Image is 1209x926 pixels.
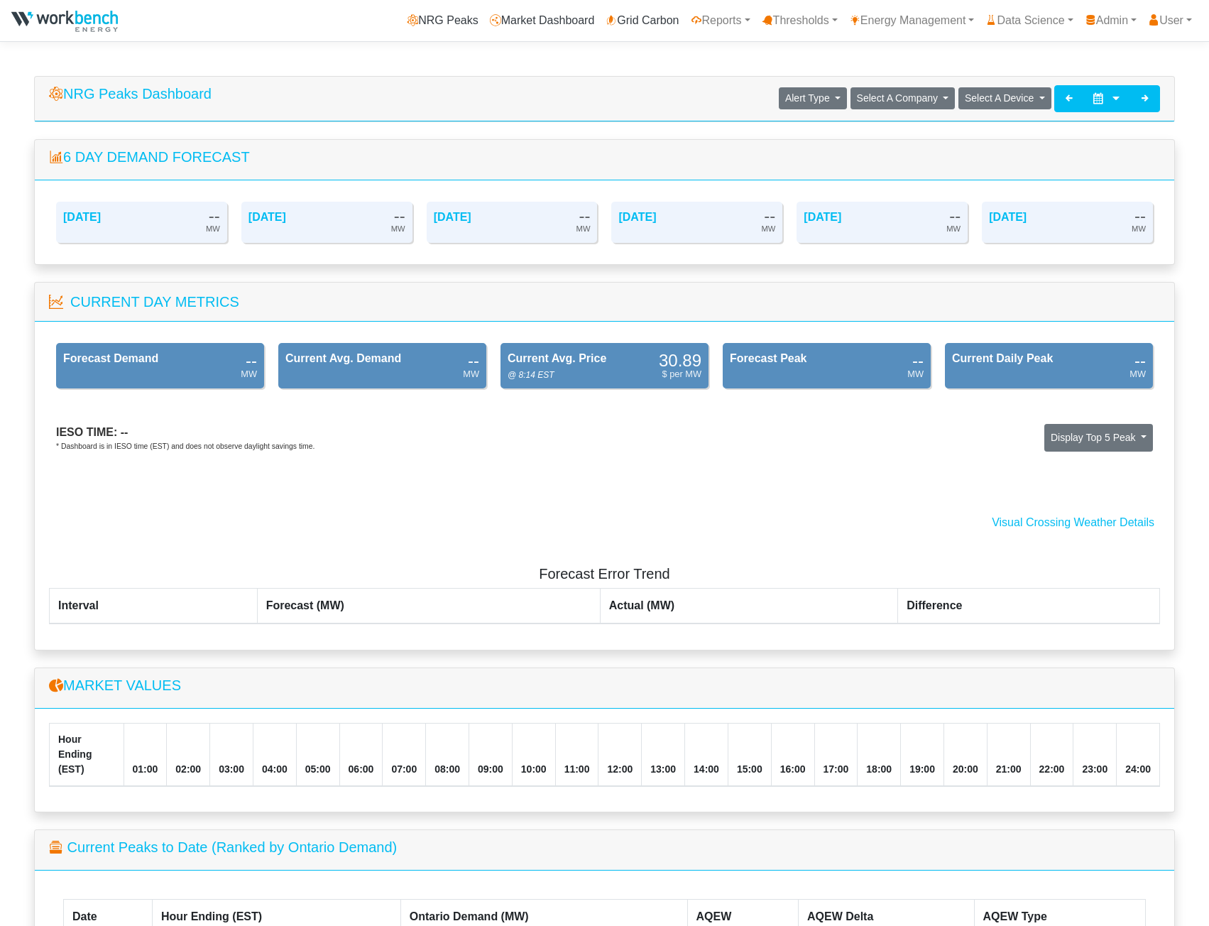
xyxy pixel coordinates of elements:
a: Admin [1079,6,1142,35]
th: 20:00 [943,724,987,787]
h5: Market Values [49,677,1160,694]
div: -- [1134,209,1146,222]
th: 07:00 [383,724,426,787]
div: -- [1134,354,1146,367]
span: -- [121,426,128,438]
h5: 6 Day Demand Forecast [49,148,1160,165]
div: MW [463,367,479,381]
h5: Forecast Error Trend [49,565,1160,582]
a: Thresholds [756,6,843,35]
div: Forecast Demand [63,350,158,367]
a: Reports [685,6,756,35]
div: MW [241,367,257,381]
th: 10:00 [512,724,555,787]
th: 13:00 [642,724,685,787]
th: 09:00 [469,724,513,787]
a: [DATE] [804,211,841,223]
div: MW [907,367,924,381]
span: Select A Company [857,92,938,104]
th: 01:00 [124,724,167,787]
div: -- [949,209,961,222]
span: Alert Type [785,92,830,104]
div: * Dashboard is in IESO time (EST) and does not observe daylight savings time. [56,441,314,452]
a: Energy Management [843,6,980,35]
th: 04:00 [253,724,296,787]
div: -- [209,209,220,222]
a: Visual Crossing Weather Details [992,516,1154,528]
a: Grid Carbon [600,6,684,35]
span: IESO time: [56,426,117,438]
th: 06:00 [339,724,383,787]
th: Difference [898,589,1160,624]
th: 21:00 [987,724,1030,787]
a: Data Science [980,6,1078,35]
th: 23:00 [1073,724,1117,787]
div: MW [576,222,591,236]
div: -- [912,354,924,367]
a: NRG Peaks [401,6,483,35]
th: 08:00 [426,724,469,787]
div: MW [391,222,405,236]
a: [DATE] [63,211,101,223]
a: [DATE] [989,211,1027,223]
th: 22:00 [1030,724,1073,787]
th: 02:00 [167,724,210,787]
a: [DATE] [618,211,656,223]
img: NRGPeaks.png [11,11,118,32]
div: Forecast Peak [730,350,807,367]
span: Current Peaks to Date (Ranked by Ontario Demand) [67,839,398,855]
div: 30.89 [659,354,701,367]
div: MW [946,222,961,236]
button: Alert Type [779,87,847,109]
div: -- [246,354,257,367]
th: 15:00 [728,724,771,787]
div: -- [468,354,479,367]
th: 03:00 [210,724,253,787]
div: @ 8:14 EST [508,369,554,381]
a: [DATE] [248,211,286,223]
th: 12:00 [598,724,642,787]
div: Current Daily Peak [952,350,1053,367]
th: 18:00 [858,724,901,787]
div: Current Avg. Price [508,350,606,367]
th: 19:00 [901,724,944,787]
span: Display Top 5 Peak [1051,432,1136,443]
button: Select A Device [958,87,1051,109]
div: Current Day Metrics [70,291,239,312]
th: 05:00 [296,724,339,787]
span: Select A Device [965,92,1034,104]
th: 24:00 [1117,724,1160,787]
th: 11:00 [555,724,598,787]
h5: NRG Peaks Dashboard [49,85,212,102]
div: -- [394,209,405,222]
div: -- [579,209,591,222]
div: Current Avg. Demand [285,350,401,367]
div: MW [1132,222,1146,236]
th: Forecast (MW) [257,589,600,624]
a: User [1142,6,1198,35]
div: -- [764,209,775,222]
div: MW [761,222,775,236]
div: $ per MW [662,367,701,381]
button: Display Top 5 Peak [1044,424,1153,452]
div: MW [1129,367,1146,381]
th: Interval [50,589,258,624]
th: 16:00 [771,724,814,787]
div: MW [206,222,220,236]
a: [DATE] [434,211,471,223]
a: Market Dashboard [484,6,601,35]
th: 14:00 [685,724,728,787]
b: Hour Ending (EST) [58,734,92,775]
th: 17:00 [814,724,858,787]
button: Select A Company [850,87,956,109]
th: Actual (MW) [600,589,897,624]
